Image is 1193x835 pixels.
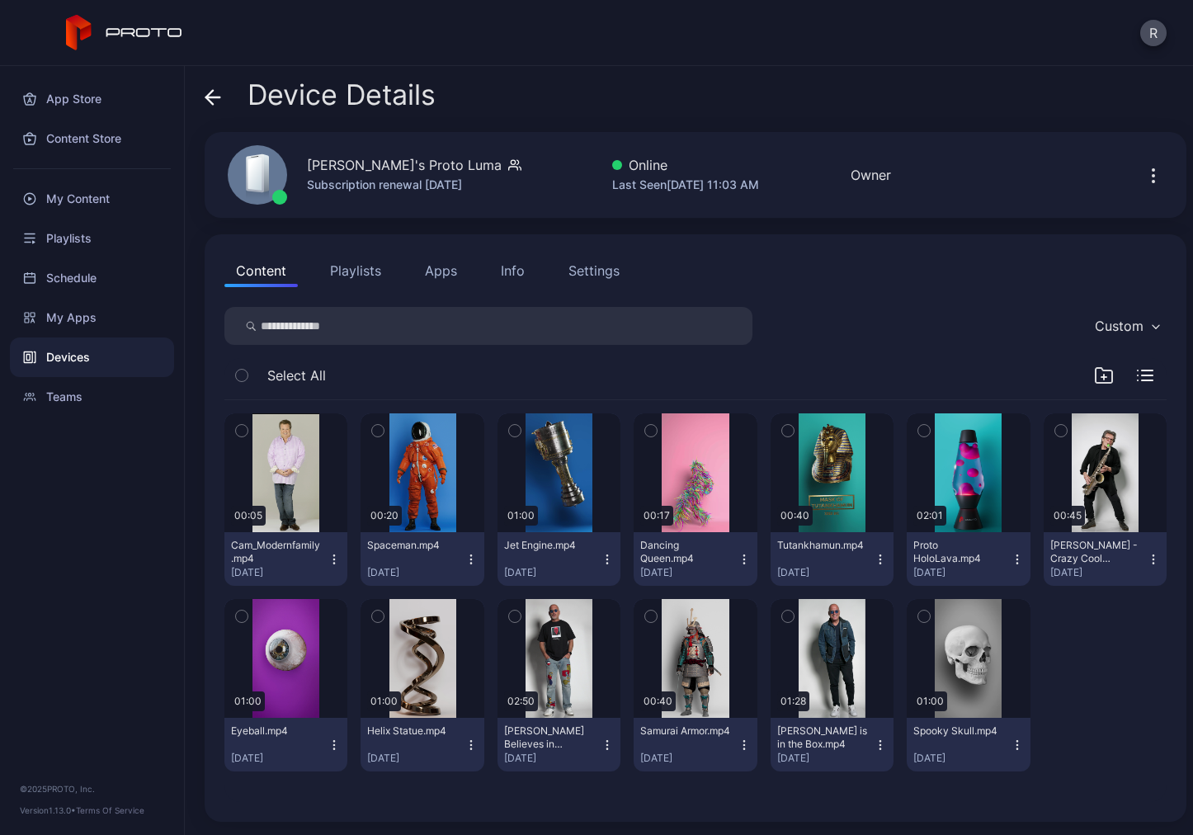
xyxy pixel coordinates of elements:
div: Dancing Queen.mp4 [640,539,731,565]
div: [DATE] [777,566,874,579]
div: Owner [851,165,891,185]
button: [PERSON_NAME] - Crazy Cool Technology.mp4[DATE] [1044,532,1167,586]
div: [DATE] [640,752,737,765]
button: Spooky Skull.mp4[DATE] [907,718,1030,771]
a: Content Store [10,119,174,158]
div: Samurai Armor.mp4 [640,724,731,738]
span: Version 1.13.0 • [20,805,76,815]
div: [DATE] [231,566,328,579]
button: Eyeball.mp4[DATE] [224,718,347,771]
button: Jet Engine.mp4[DATE] [497,532,620,586]
button: [PERSON_NAME] Believes in Proto.mp4[DATE] [497,718,620,771]
div: Tutankhamun.mp4 [777,539,868,552]
button: Proto HoloLava.mp4[DATE] [907,532,1030,586]
button: Info [489,254,536,287]
button: R [1140,20,1167,46]
button: Apps [413,254,469,287]
button: Settings [557,254,631,287]
div: Custom [1095,318,1143,334]
div: [PERSON_NAME]'s Proto Luma [307,155,502,175]
div: Eyeball.mp4 [231,724,322,738]
div: Settings [568,261,620,281]
div: Info [501,261,525,281]
button: Content [224,254,298,287]
div: Spooky Skull.mp4 [913,724,1004,738]
div: Jet Engine.mp4 [504,539,595,552]
div: [DATE] [367,752,464,765]
a: My Content [10,179,174,219]
a: App Store [10,79,174,119]
a: Teams [10,377,174,417]
a: Playlists [10,219,174,258]
div: Scott Page - Crazy Cool Technology.mp4 [1050,539,1141,565]
div: [DATE] [913,752,1010,765]
button: Cam_Modernfamily.mp4[DATE] [224,532,347,586]
button: Helix Statue.mp4[DATE] [361,718,483,771]
a: My Apps [10,298,174,337]
div: [DATE] [504,752,601,765]
button: Custom [1087,307,1167,345]
div: Helix Statue.mp4 [367,724,458,738]
button: Playlists [318,254,393,287]
div: Spaceman.mp4 [367,539,458,552]
a: Schedule [10,258,174,298]
div: Proto HoloLava.mp4 [913,539,1004,565]
div: Howie Mandel Believes in Proto.mp4 [504,724,595,751]
div: [DATE] [777,752,874,765]
div: [DATE] [504,566,601,579]
button: Dancing Queen.mp4[DATE] [634,532,757,586]
a: Devices [10,337,174,377]
button: Spaceman.mp4[DATE] [361,532,483,586]
button: [PERSON_NAME] is in the Box.mp4[DATE] [771,718,894,771]
span: Select All [267,366,326,385]
a: Terms Of Service [76,805,144,815]
div: [DATE] [640,566,737,579]
div: Cam_Modernfamily.mp4 [231,539,322,565]
div: Last Seen [DATE] 11:03 AM [612,175,759,195]
div: © 2025 PROTO, Inc. [20,782,164,795]
span: Device Details [248,79,436,111]
div: [DATE] [913,566,1010,579]
div: Subscription renewal [DATE] [307,175,521,195]
div: Online [612,155,759,175]
div: Howie Mandel is in the Box.mp4 [777,724,868,751]
button: Samurai Armor.mp4[DATE] [634,718,757,771]
div: [DATE] [1050,566,1147,579]
div: [DATE] [231,752,328,765]
div: [DATE] [367,566,464,579]
button: Tutankhamun.mp4[DATE] [771,532,894,586]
